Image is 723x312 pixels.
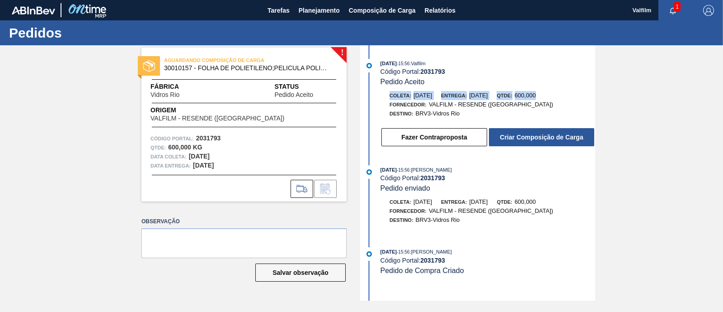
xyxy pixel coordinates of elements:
span: BRV3-Vidros Rio [416,110,460,117]
img: status [143,60,155,72]
span: VALFILM - RESENDE ([GEOGRAPHIC_DATA]) [429,207,553,214]
span: Qtde: [497,199,512,205]
span: : [PERSON_NAME] [409,167,452,173]
span: Fornecedor: [390,208,427,214]
strong: 2031793 [196,134,221,142]
span: [DATE] [413,198,432,205]
button: Notificações [658,4,687,17]
span: 30010157 - FOLHA DE POLIETILENO;PELICULA POLIETILEN [164,65,328,72]
strong: 2031793 [420,257,445,264]
span: Origem [150,106,310,115]
strong: 2031793 [420,68,445,75]
div: Ir para Composição de Carga [291,180,313,198]
span: Tarefas [268,5,290,16]
strong: 600,000 KG [168,144,202,151]
span: Pedido de Compra Criado [380,267,464,274]
span: AGUARDANDO COMPOSIÇÃO DE CARGA [164,56,291,65]
span: Qtde : [150,143,166,152]
img: atual [366,63,372,68]
span: Coleta: [390,199,411,205]
img: Logout [703,5,714,16]
span: VALFILM - RESENDE ([GEOGRAPHIC_DATA]) [150,115,284,122]
strong: 2031793 [420,174,445,182]
span: 600,000 [515,92,536,99]
strong: [DATE] [189,153,210,160]
img: TNhmsLtSVTkK8tSr43FrP2fwEKptu5GPRR3wAAAABJRU5ErkJggg== [12,6,55,14]
span: - 15:56 [397,250,409,254]
span: Status [274,82,338,91]
span: Qtde: [497,93,512,98]
span: [DATE] [469,198,488,205]
button: Fazer Contraproposta [381,128,487,146]
span: [DATE] [413,92,432,99]
span: Destino: [390,217,413,223]
span: Entrega: [441,199,467,205]
span: [DATE] [380,167,397,173]
span: [DATE] [469,92,488,99]
span: [DATE] [380,61,397,66]
div: Informar alteração no pedido [314,180,337,198]
span: : Valfilm [409,61,425,66]
div: Código Portal: [380,68,595,75]
div: Código Portal: [380,257,595,264]
strong: [DATE] [193,162,214,169]
label: Observação [141,215,347,228]
span: Fornecedor: [390,102,427,107]
span: Planejamento [299,5,340,16]
span: Relatórios [425,5,455,16]
span: - 15:56 [397,61,409,66]
span: VALFILM - RESENDE ([GEOGRAPHIC_DATA]) [429,101,553,108]
span: Destino: [390,111,413,116]
span: Pedido Aceito [380,78,425,86]
span: 1 [674,2,681,12]
span: Entrega: [441,93,467,98]
span: Pedido Aceito [274,91,313,98]
span: [DATE] [380,249,397,254]
button: Salvar observação [255,264,346,282]
img: atual [366,169,372,175]
span: Código Portal: [150,134,194,143]
span: BRV3-Vidros Rio [416,216,460,223]
img: atual [366,251,372,257]
div: Código Portal: [380,174,595,182]
span: 600,000 [515,198,536,205]
span: Vidros Rio [150,91,179,98]
span: - 15:56 [397,168,409,173]
span: Data coleta: [150,152,187,161]
h1: Pedidos [9,28,169,38]
span: Composição de Carga [349,5,416,16]
button: Criar Composição de Carga [489,128,594,146]
span: Coleta: [390,93,411,98]
span: Fábrica [150,82,208,91]
span: : [PERSON_NAME] [409,249,452,254]
span: Data entrega: [150,161,191,170]
span: Pedido enviado [380,184,430,192]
